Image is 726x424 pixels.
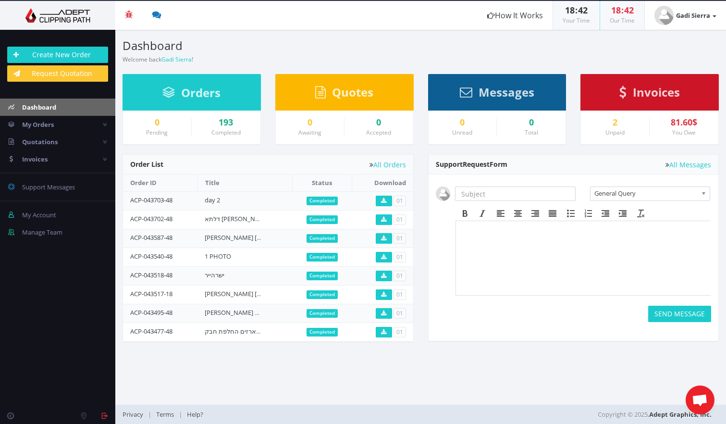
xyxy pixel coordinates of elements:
[456,221,711,295] iframe: Rich Text Area. Press ALT-F9 for menu. Press ALT-F10 for toolbar. Press ALT-0 for help
[315,90,373,99] a: Quotes
[182,410,208,419] a: Help?
[657,118,711,127] div: 81.60$
[292,175,352,191] th: Status
[455,187,576,201] input: Subject
[205,271,224,279] a: ישרהייר
[588,118,642,127] a: 2
[624,4,634,16] span: 42
[130,327,172,336] a: ACP-043477-48
[205,214,308,223] a: דלתא [PERSON_NAME] מתנות [DATE]
[562,207,579,220] div: Bullet list
[509,207,527,220] div: Align center
[478,1,553,30] a: How It Works
[205,289,273,298] a: [PERSON_NAME] [DATE]
[22,228,62,237] span: Manage Team
[161,55,192,63] a: Gadi Sierra
[283,118,337,127] a: 0
[307,328,338,337] span: Completed
[181,85,221,100] span: Orders
[436,187,450,201] img: user_default.jpg
[610,16,635,25] small: Our Time
[22,183,75,191] span: Support Messages
[614,207,631,220] div: Increase indent
[648,306,711,322] button: SEND MESSAGE
[504,118,558,127] div: 0
[352,118,406,127] a: 0
[578,4,588,16] span: 42
[645,1,726,30] a: Gadi Sierra
[594,187,697,200] span: General Query
[611,4,621,16] span: 18
[7,47,108,63] a: Create New Order
[352,175,413,191] th: Download
[525,128,538,137] small: Total
[130,252,172,261] a: ACP-043540-48
[665,161,711,168] a: All Messages
[123,410,148,419] a: Privacy
[123,39,414,52] h3: Dashboard
[22,137,58,146] span: Quotations
[307,309,338,318] span: Completed
[654,6,674,25] img: user_default.jpg
[307,253,338,262] span: Completed
[544,207,561,220] div: Justify
[211,128,241,137] small: Completed
[307,272,338,280] span: Completed
[492,207,509,220] div: Align left
[22,120,54,129] span: My Orders
[130,118,184,127] a: 0
[130,233,172,242] a: ACP-043587-48
[527,207,544,220] div: Align right
[460,90,534,99] a: Messages
[130,214,172,223] a: ACP-043702-48
[479,84,534,100] span: Messages
[123,405,520,424] div: | |
[298,128,321,137] small: Awaiting
[307,197,338,205] span: Completed
[199,118,253,127] a: 193
[436,118,490,127] a: 0
[332,84,373,100] span: Quotes
[456,207,474,220] div: Bold
[130,160,163,169] span: Order List
[22,211,56,219] span: My Account
[130,196,172,204] a: ACP-043703-48
[597,207,614,220] div: Decrease indent
[130,289,172,298] a: ACP-043517-18
[307,290,338,299] span: Completed
[676,11,710,20] strong: Gadi Sierra
[22,103,56,112] span: Dashboard
[307,215,338,224] span: Completed
[162,90,221,99] a: Orders
[575,4,578,16] span: :
[579,207,597,220] div: Numbered list
[22,155,48,163] span: Invoices
[123,175,197,191] th: Order ID
[598,410,712,419] span: Copyright © 2025,
[632,207,650,220] div: Clear formatting
[205,252,231,261] a: 1 PHOTO
[649,410,712,419] a: Adept Graphics, Inc.
[130,271,172,279] a: ACP-043518-48
[672,128,696,137] small: You Owe
[563,16,590,25] small: Your Time
[369,161,406,168] a: All Orders
[619,90,680,99] a: Invoices
[205,308,265,317] a: [PERSON_NAME] bag
[123,55,193,63] small: Welcome back !
[151,410,179,419] a: Terms
[7,65,108,82] a: Request Quotation
[205,196,220,204] a: day 2
[605,128,625,137] small: Unpaid
[197,175,292,191] th: Title
[307,234,338,243] span: Completed
[474,207,491,220] div: Italic
[7,8,108,23] img: Adept Graphics
[452,128,472,137] small: Unread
